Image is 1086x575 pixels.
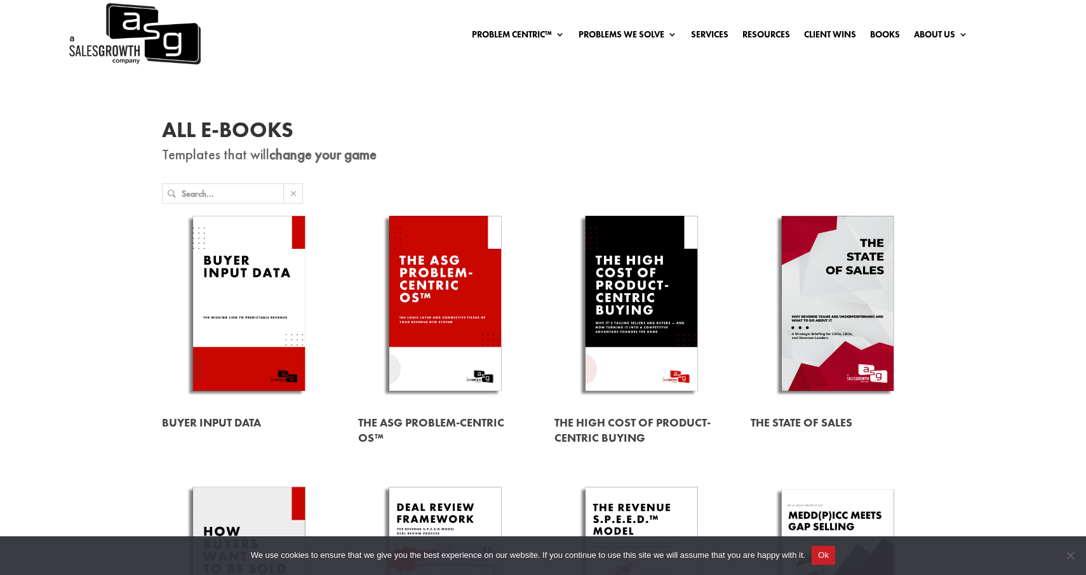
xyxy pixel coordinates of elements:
[162,119,924,147] h1: All E-Books
[251,549,805,562] span: We use cookies to ensure that we give you the best experience on our website. If you continue to ...
[472,30,565,44] a: Problem Centric™
[812,546,835,565] button: Ok
[162,147,924,162] p: Templates that will
[870,30,900,44] a: Books
[269,145,377,164] strong: change your game
[182,184,283,203] input: Search...
[804,30,856,44] a: Client Wins
[579,30,677,44] a: Problems We Solve
[1064,549,1076,562] span: No
[742,30,790,44] a: Resources
[914,30,968,44] a: About Us
[691,30,728,44] a: Services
